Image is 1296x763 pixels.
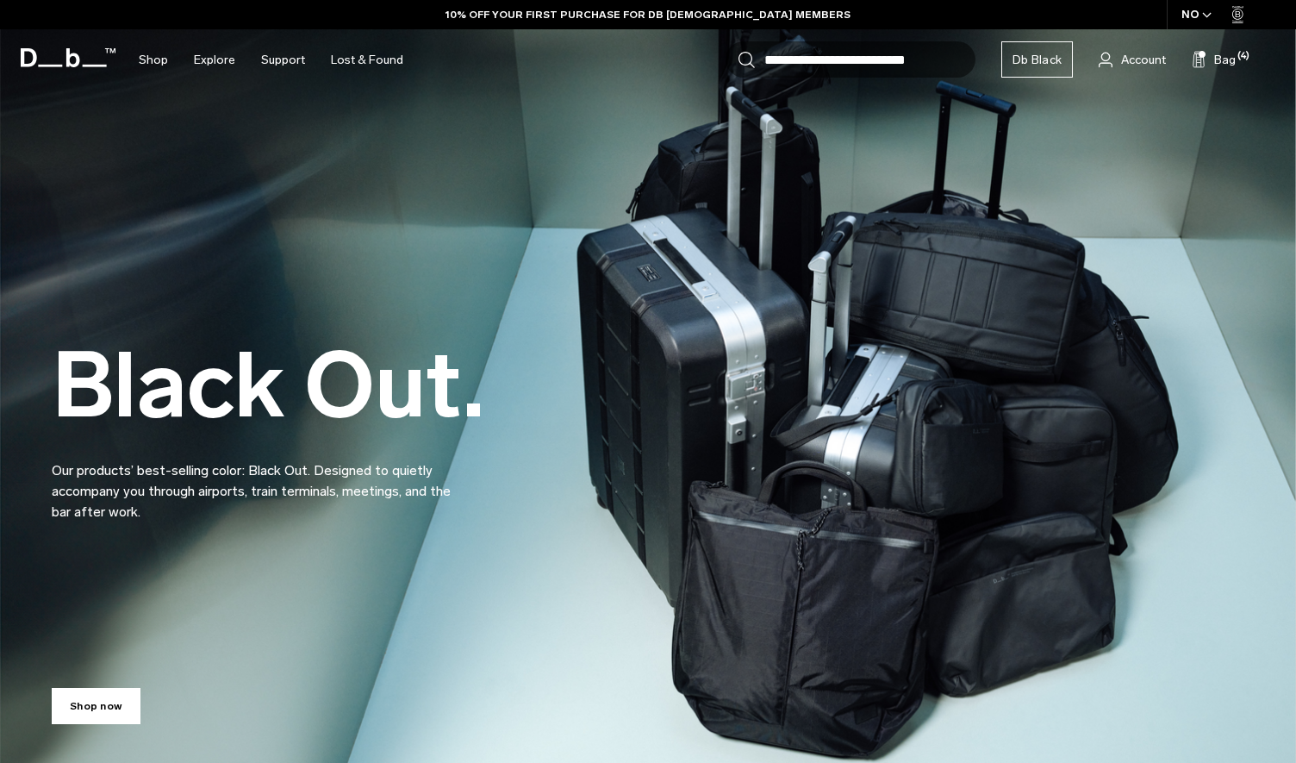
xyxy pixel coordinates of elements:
[194,29,235,91] a: Explore
[1192,49,1236,70] button: Bag (4)
[261,29,305,91] a: Support
[1121,51,1166,69] span: Account
[126,29,416,91] nav: Main Navigation
[52,341,484,431] h2: Black Out.
[52,440,465,522] p: Our products’ best-selling color: Black Out. Designed to quietly accompany you through airports, ...
[1214,51,1236,69] span: Bag
[1237,49,1249,64] span: (4)
[445,7,850,22] a: 10% OFF YOUR FIRST PURCHASE FOR DB [DEMOGRAPHIC_DATA] MEMBERS
[1099,49,1166,70] a: Account
[52,688,140,724] a: Shop now
[1001,41,1073,78] a: Db Black
[139,29,168,91] a: Shop
[331,29,403,91] a: Lost & Found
